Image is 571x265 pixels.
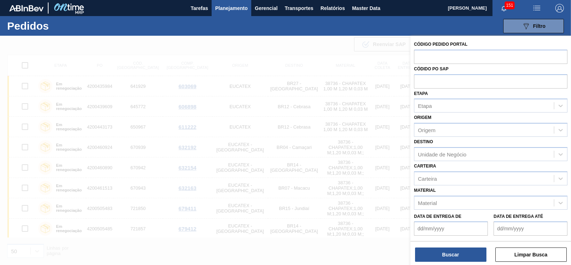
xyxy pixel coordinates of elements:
img: TNhmsLtSVTkK8tSr43FrP2fwEKptu5GPRR3wAAAABJRU5ErkJggg== [9,5,44,11]
span: Transportes [285,4,313,12]
input: dd/mm/yyyy [494,221,567,236]
span: Tarefas [191,4,208,12]
span: Master Data [352,4,380,12]
label: Data de Entrega de [414,214,461,219]
label: Origem [414,115,431,120]
button: Notificações [492,3,515,13]
span: Gerencial [255,4,278,12]
img: Logout [555,4,564,12]
label: Data de Entrega até [494,214,543,219]
label: Carteira [414,164,436,169]
div: Origem [418,127,435,133]
span: 151 [505,1,515,9]
span: Filtro [533,23,546,29]
div: Unidade de Negócio [418,151,466,157]
label: Hora entrega de [414,237,488,248]
input: dd/mm/yyyy [414,221,488,236]
span: Relatórios [320,4,345,12]
span: Planejamento [215,4,248,12]
label: Hora entrega até [494,237,567,248]
label: Etapa [414,91,428,96]
div: Etapa [418,103,432,109]
img: userActions [532,4,541,12]
button: Filtro [503,19,564,33]
div: Material [418,200,437,206]
label: Material [414,188,436,193]
h1: Pedidos [7,22,111,30]
label: Códido PO SAP [414,66,449,71]
label: Destino [414,139,433,144]
label: Código Pedido Portal [414,42,468,47]
div: Carteira [418,175,437,181]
